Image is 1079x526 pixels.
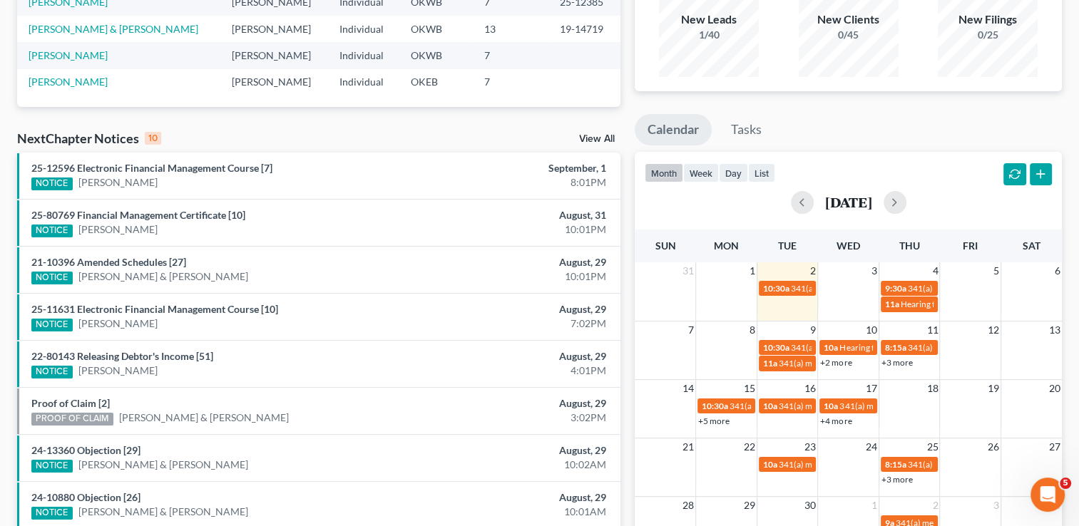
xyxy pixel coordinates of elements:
[870,497,879,514] span: 1
[399,69,474,96] td: OKEB
[820,357,852,368] a: +2 more
[779,459,916,470] span: 341(a) meeting for [PERSON_NAME]
[763,459,777,470] span: 10a
[31,413,113,426] div: PROOF OF CLAIM
[29,23,198,35] a: [PERSON_NAME] & [PERSON_NAME]
[220,42,328,68] td: [PERSON_NAME]
[579,134,615,144] a: View All
[714,239,739,252] span: Mon
[78,363,158,378] a: [PERSON_NAME]
[992,262,1001,279] span: 5
[992,497,1001,514] span: 3
[938,28,1038,42] div: 0/25
[931,262,939,279] span: 4
[399,42,474,68] td: OKWB
[779,401,916,411] span: 341(a) meeting for [PERSON_NAME]
[885,459,906,470] span: 8:15a
[1048,380,1062,397] span: 20
[31,491,140,503] a: 24-10880 Objection [26]
[839,401,977,411] span: 341(a) meeting for [PERSON_NAME]
[899,239,920,252] span: Thu
[864,380,879,397] span: 17
[824,401,838,411] span: 10a
[424,505,606,519] div: 10:01AM
[698,416,730,426] a: +5 more
[78,222,158,237] a: [PERSON_NAME]
[730,401,867,411] span: 341(a) meeting for [PERSON_NAME]
[78,269,248,284] a: [PERSON_NAME] & [PERSON_NAME]
[885,342,906,353] span: 8:15a
[145,132,161,145] div: 10
[399,16,474,42] td: OKWB
[424,269,606,284] div: 10:01PM
[925,380,939,397] span: 18
[31,303,278,315] a: 25-11631 Electronic Financial Management Course [10]
[837,239,860,252] span: Wed
[31,507,73,520] div: NOTICE
[748,262,757,279] span: 1
[986,438,1001,455] span: 26
[31,209,245,221] a: 25-80769 Financial Management Certificate [10]
[424,222,606,237] div: 10:01PM
[424,208,606,222] div: August, 31
[29,49,108,61] a: [PERSON_NAME]
[719,163,748,182] button: day
[885,299,899,309] span: 11a
[870,262,879,279] span: 3
[779,358,992,368] span: 341(a) meeting for [PERSON_NAME] & [PERSON_NAME]
[908,459,1045,470] span: 341(a) meeting for [PERSON_NAME]
[839,342,951,353] span: Hearing for [PERSON_NAME]
[473,69,548,96] td: 7
[1048,438,1062,455] span: 27
[702,401,728,411] span: 10:30a
[683,163,719,182] button: week
[963,239,978,252] span: Fri
[1048,321,1062,339] span: 13
[799,11,899,28] div: New Clients
[799,28,899,42] div: 0/45
[31,225,73,237] div: NOTICE
[328,42,399,68] td: Individual
[1053,262,1062,279] span: 6
[424,255,606,269] div: August, 29
[78,316,158,331] a: [PERSON_NAME]
[31,444,140,456] a: 24-13360 Objection [29]
[681,380,695,397] span: 14
[424,490,606,505] div: August, 29
[29,76,108,88] a: [PERSON_NAME]
[864,321,879,339] span: 10
[655,239,676,252] span: Sun
[31,256,186,268] a: 21-10396 Amended Schedules [27]
[473,42,548,68] td: 7
[78,175,158,190] a: [PERSON_NAME]
[791,342,929,353] span: 341(a) meeting for [PERSON_NAME]
[473,16,548,42] td: 13
[825,195,872,210] h2: [DATE]
[803,438,817,455] span: 23
[220,16,328,42] td: [PERSON_NAME]
[17,130,161,147] div: NextChapter Notices
[31,162,272,174] a: 25-12596 Electronic Financial Management Course [7]
[424,316,606,331] div: 7:02PM
[931,497,939,514] span: 2
[938,11,1038,28] div: New Filings
[742,438,757,455] span: 22
[809,262,817,279] span: 2
[424,175,606,190] div: 8:01PM
[881,357,913,368] a: +3 more
[31,272,73,284] div: NOTICE
[220,69,328,96] td: [PERSON_NAME]
[809,321,817,339] span: 9
[748,321,757,339] span: 8
[645,163,683,182] button: month
[778,239,797,252] span: Tue
[803,380,817,397] span: 16
[424,443,606,458] div: August, 29
[925,321,939,339] span: 11
[328,16,399,42] td: Individual
[424,161,606,175] div: September, 1
[424,458,606,472] div: 10:02AM
[763,342,789,353] span: 10:30a
[31,460,73,473] div: NOTICE
[763,358,777,368] span: 11a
